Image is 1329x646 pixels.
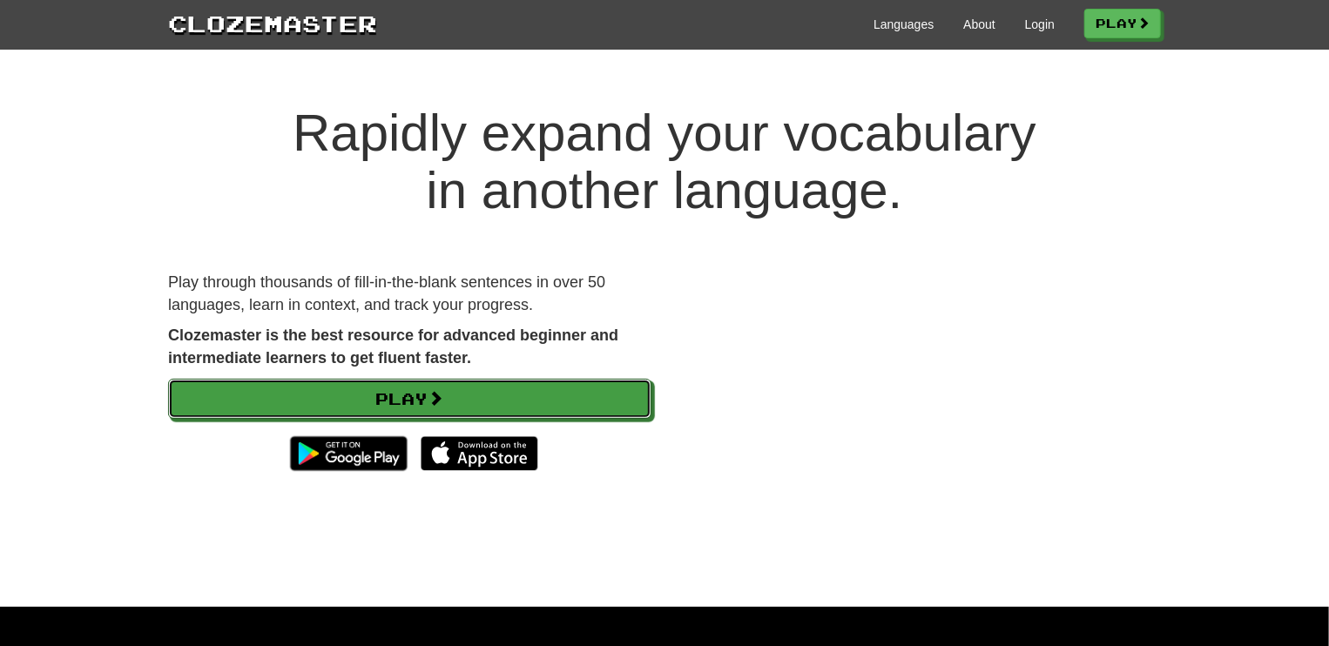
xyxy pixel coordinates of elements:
[1084,9,1161,38] a: Play
[874,16,934,33] a: Languages
[168,272,651,316] p: Play through thousands of fill-in-the-blank sentences in over 50 languages, learn in context, and...
[421,436,538,471] img: Download_on_the_App_Store_Badge_US-UK_135x40-25178aeef6eb6b83b96f5f2d004eda3bffbb37122de64afbaef7...
[168,7,377,39] a: Clozemaster
[1025,16,1055,33] a: Login
[281,427,416,480] img: Get it on Google Play
[168,379,651,419] a: Play
[168,326,618,367] strong: Clozemaster is the best resource for advanced beginner and intermediate learners to get fluent fa...
[963,16,995,33] a: About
